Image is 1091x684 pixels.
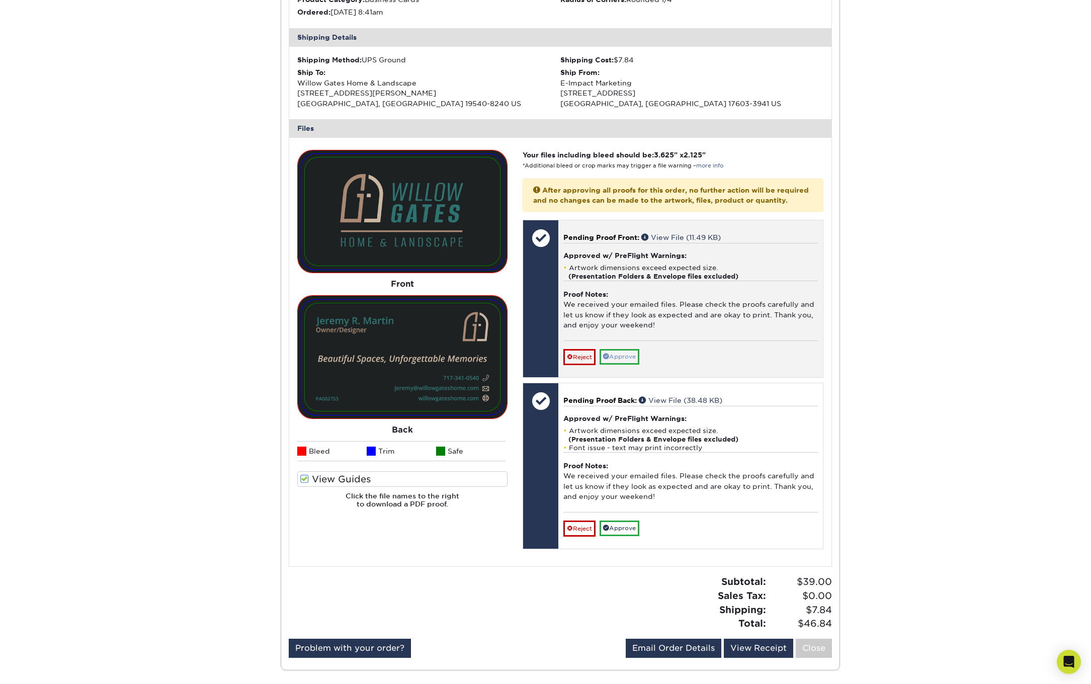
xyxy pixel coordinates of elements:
li: Trim [367,441,436,461]
strong: Ordered: [297,8,330,16]
strong: Sales Tax: [718,590,766,601]
h6: Click the file names to the right to download a PDF proof. [297,492,508,517]
div: Shipping Details [289,28,831,46]
a: View File (11.49 KB) [641,233,721,241]
span: 2.125 [684,151,702,159]
span: Pending Proof Front: [563,233,639,241]
a: more info [696,162,723,169]
div: Files [289,119,831,137]
li: Bleed [297,441,367,461]
strong: Your files including bleed should be: " x " [523,151,706,159]
div: E-Impact Marketing [STREET_ADDRESS] [GEOGRAPHIC_DATA], [GEOGRAPHIC_DATA] 17603-3941 US [560,67,823,109]
div: Back [297,419,508,441]
span: $7.84 [769,603,832,617]
a: Reject [563,521,596,537]
a: Problem with your order? [289,639,411,658]
div: We received your emailed files. Please check the proofs carefully and let us know if they look as... [563,452,817,512]
span: $39.00 [769,575,832,589]
strong: Ship From: [560,68,600,76]
div: $7.84 [560,55,823,65]
span: 3.625 [654,151,674,159]
strong: (Presentation Folders & Envelope files excluded) [568,436,738,443]
strong: Subtotal: [721,576,766,587]
strong: Shipping: [719,604,766,615]
strong: Shipping Method: [297,56,362,64]
small: *Additional bleed or crop marks may trigger a file warning – [523,162,723,169]
li: Artwork dimensions exceed expected size. [563,426,817,444]
div: Open Intercom Messenger [1057,650,1081,674]
strong: Proof Notes: [563,462,608,470]
li: Safe [436,441,506,461]
li: Artwork dimensions exceed expected size. [563,264,817,281]
strong: Shipping Cost: [560,56,614,64]
a: Approve [600,521,639,536]
strong: Proof Notes: [563,290,608,298]
label: View Guides [297,471,508,487]
strong: Ship To: [297,68,325,76]
span: $46.84 [769,617,832,631]
h4: Approved w/ PreFlight Warnings: [563,251,817,260]
a: View File (38.48 KB) [639,396,722,404]
div: We received your emailed files. Please check the proofs carefully and let us know if they look as... [563,281,817,340]
li: Font issue - text may print incorrectly [563,444,817,452]
h4: Approved w/ PreFlight Warnings: [563,414,817,422]
li: [DATE] 8:41am [297,7,560,17]
a: View Receipt [724,639,793,658]
span: $0.00 [769,589,832,603]
a: Close [796,639,832,658]
strong: After approving all proofs for this order, no further action will be required and no changes can ... [533,186,809,204]
a: Email Order Details [626,639,721,658]
strong: (Presentation Folders & Envelope files excluded) [568,273,738,280]
strong: Total: [738,618,766,629]
div: Willow Gates Home & Landscape [STREET_ADDRESS][PERSON_NAME] [GEOGRAPHIC_DATA], [GEOGRAPHIC_DATA] ... [297,67,560,109]
span: Pending Proof Back: [563,396,637,404]
div: UPS Ground [297,55,560,65]
a: Reject [563,349,596,365]
div: Front [297,273,508,295]
a: Approve [600,349,639,365]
